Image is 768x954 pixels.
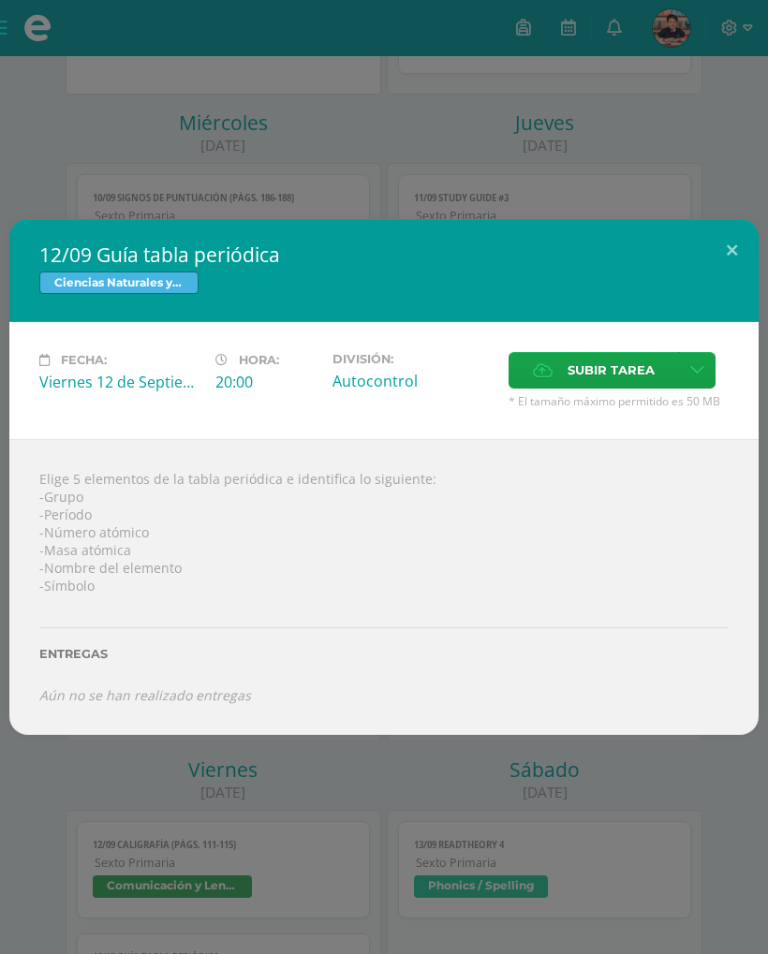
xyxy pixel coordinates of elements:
span: Ciencias Naturales y Tecnología [39,272,199,294]
span: Subir tarea [568,353,655,388]
h2: 12/09 Guía tabla periódica [39,242,729,268]
div: 20:00 [215,372,318,392]
label: División: [332,352,494,366]
div: Viernes 12 de Septiembre [39,372,200,392]
span: * El tamaño máximo permitido es 50 MB [509,393,729,409]
button: Close (Esc) [705,219,759,283]
label: Entregas [39,647,729,661]
span: Hora: [239,353,279,367]
span: Fecha: [61,353,107,367]
div: Autocontrol [332,371,494,391]
div: Elige 5 elementos de la tabla periódica e identifica lo siguiente: -Grupo -Período -Número atómic... [9,439,759,735]
i: Aún no se han realizado entregas [39,686,251,704]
